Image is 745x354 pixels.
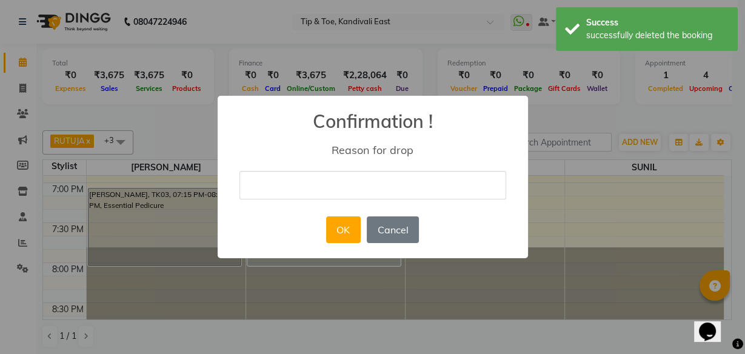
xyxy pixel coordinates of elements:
div: Reason for drop [235,143,510,157]
div: successfully deleted the booking [586,29,729,42]
button: OK [326,216,361,243]
button: Cancel [367,216,419,243]
div: Success [586,16,729,29]
h2: Confirmation ! [218,96,528,132]
iframe: chat widget [694,306,733,342]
